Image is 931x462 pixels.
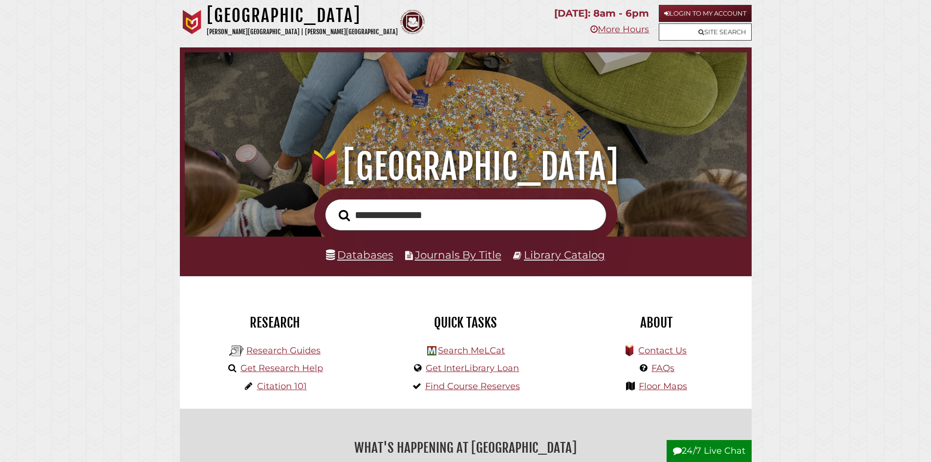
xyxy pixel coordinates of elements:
h1: [GEOGRAPHIC_DATA] [198,145,733,188]
a: Get InterLibrary Loan [426,363,519,374]
a: Journals By Title [415,248,501,261]
img: Calvin Theological Seminary [400,10,425,34]
a: Floor Maps [639,381,687,392]
img: Calvin University [180,10,204,34]
h1: [GEOGRAPHIC_DATA] [207,5,398,26]
a: More Hours [590,24,649,35]
h2: What's Happening at [GEOGRAPHIC_DATA] [187,437,744,459]
h2: About [568,314,744,331]
h2: Quick Tasks [378,314,554,331]
img: Hekman Library Logo [427,346,436,355]
p: [PERSON_NAME][GEOGRAPHIC_DATA] | [PERSON_NAME][GEOGRAPHIC_DATA] [207,26,398,38]
a: Citation 101 [257,381,307,392]
h2: Research [187,314,363,331]
img: Hekman Library Logo [229,344,244,358]
a: FAQs [651,363,674,374]
a: Get Research Help [240,363,323,374]
a: Research Guides [246,345,321,356]
a: Databases [326,248,393,261]
a: Site Search [659,23,752,41]
a: Library Catalog [524,248,605,261]
p: [DATE]: 8am - 6pm [554,5,649,22]
button: Search [334,207,355,224]
a: Contact Us [638,345,687,356]
a: Find Course Reserves [425,381,520,392]
i: Search [339,209,350,221]
a: Login to My Account [659,5,752,22]
a: Search MeLCat [438,345,505,356]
